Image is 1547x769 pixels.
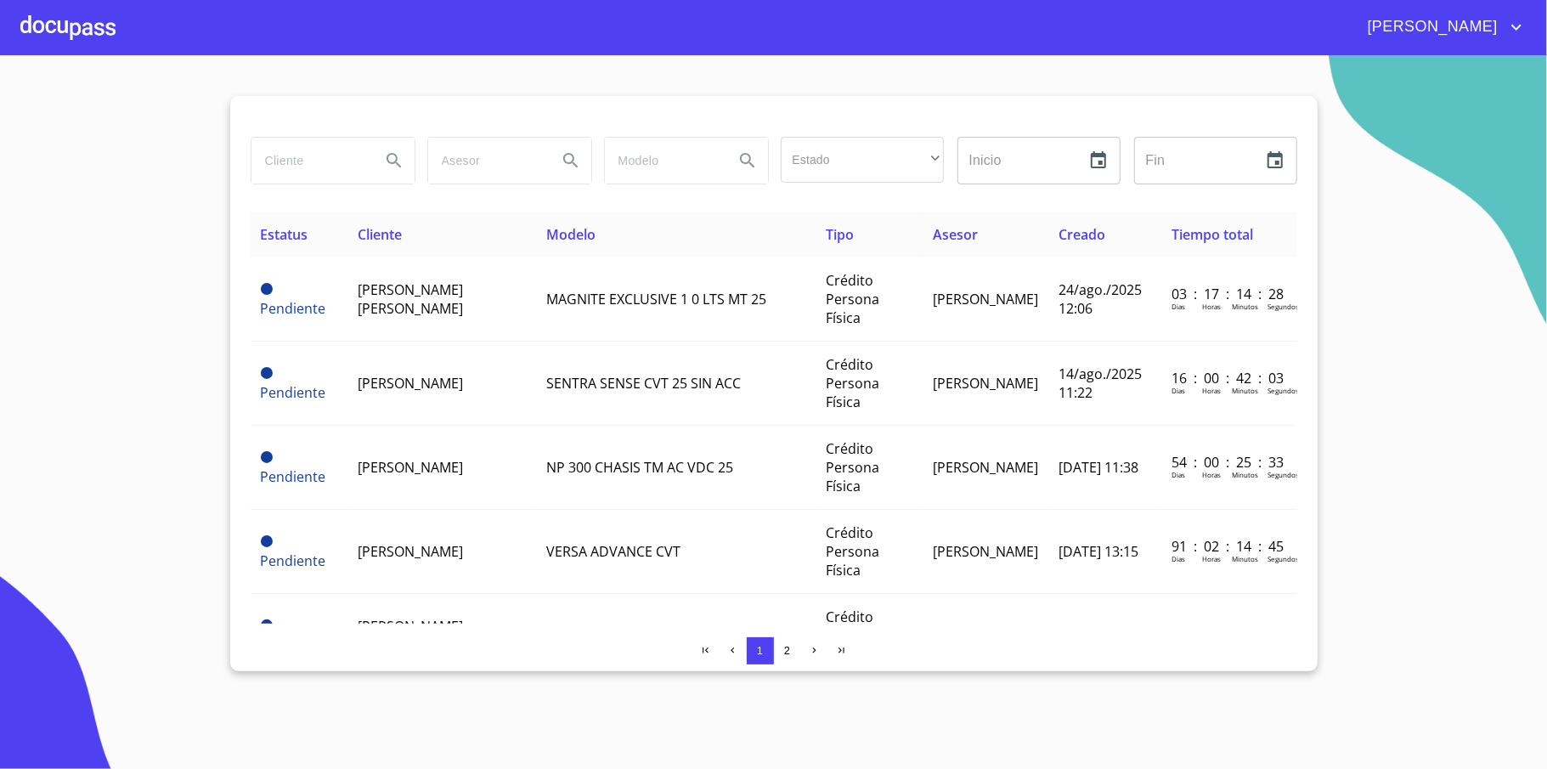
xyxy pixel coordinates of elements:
span: Crédito Persona Física [827,271,880,327]
span: [PERSON_NAME] [933,542,1038,561]
span: Asesor [933,225,978,244]
span: [PERSON_NAME] [933,290,1038,308]
span: [PERSON_NAME] [PERSON_NAME] [358,280,463,318]
span: Pendiente [261,535,273,547]
span: Crédito Persona Física [827,523,880,580]
p: Segundos [1268,386,1299,395]
span: Cliente [358,225,402,244]
span: [DATE] 11:38 [1059,458,1138,477]
span: NP 300 CHASIS TM AC VDC 25 [546,458,733,477]
p: Horas [1202,470,1221,479]
span: [PERSON_NAME] [933,458,1038,477]
span: Tipo [827,225,855,244]
span: Pendiente [261,467,326,486]
span: Crédito Persona Física [827,608,880,664]
p: Minutos [1232,554,1258,563]
button: 2 [774,637,801,664]
span: [PERSON_NAME] [933,374,1038,393]
button: Search [727,140,768,181]
p: Horas [1202,386,1221,395]
p: Minutos [1232,302,1258,311]
span: 24/ago./2025 12:06 [1059,280,1142,318]
span: 2 [784,644,790,657]
p: 54 : 00 : 25 : 33 [1172,453,1286,472]
input: search [428,138,544,184]
span: Pendiente [261,551,326,570]
p: 99 : 21 : 59 : 45 [1172,621,1286,640]
span: Tiempo total [1172,225,1253,244]
button: account of current user [1355,14,1527,41]
span: [DATE] 13:15 [1059,542,1138,561]
p: Dias [1172,302,1185,311]
p: Dias [1172,386,1185,395]
span: Pendiente [261,367,273,379]
p: Minutos [1232,470,1258,479]
p: Dias [1172,470,1185,479]
span: Crédito Persona Física [827,439,880,495]
p: 91 : 02 : 14 : 45 [1172,537,1286,556]
span: [PERSON_NAME] [358,458,463,477]
p: Minutos [1232,386,1258,395]
p: Segundos [1268,470,1299,479]
p: Segundos [1268,554,1299,563]
button: Search [374,140,415,181]
span: [PERSON_NAME] [358,374,463,393]
span: Pendiente [261,619,273,631]
span: SENTRA SENSE CVT 25 SIN ACC [546,374,741,393]
span: Pendiente [261,299,326,318]
span: Estatus [261,225,308,244]
span: [PERSON_NAME] [1355,14,1506,41]
input: search [605,138,720,184]
p: Segundos [1268,302,1299,311]
span: Modelo [546,225,596,244]
span: Pendiente [261,451,273,463]
span: Creado [1059,225,1105,244]
span: 1 [757,644,763,657]
span: Pendiente [261,383,326,402]
span: [PERSON_NAME] [358,542,463,561]
p: Horas [1202,554,1221,563]
p: Horas [1202,302,1221,311]
span: [PERSON_NAME] [PERSON_NAME] [358,617,463,654]
span: 14/ago./2025 11:22 [1059,365,1142,402]
p: 16 : 00 : 42 : 03 [1172,369,1286,387]
button: Search [550,140,591,181]
span: VERSA ADVANCE CVT [546,542,680,561]
input: search [251,138,367,184]
span: MAGNITE EXCLUSIVE 1 0 LTS MT 25 [546,290,766,308]
span: Pendiente [261,283,273,295]
p: Dias [1172,554,1185,563]
span: Crédito Persona Física [827,355,880,411]
div: ​ [781,137,944,183]
button: 1 [747,637,774,664]
p: 03 : 17 : 14 : 28 [1172,285,1286,303]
